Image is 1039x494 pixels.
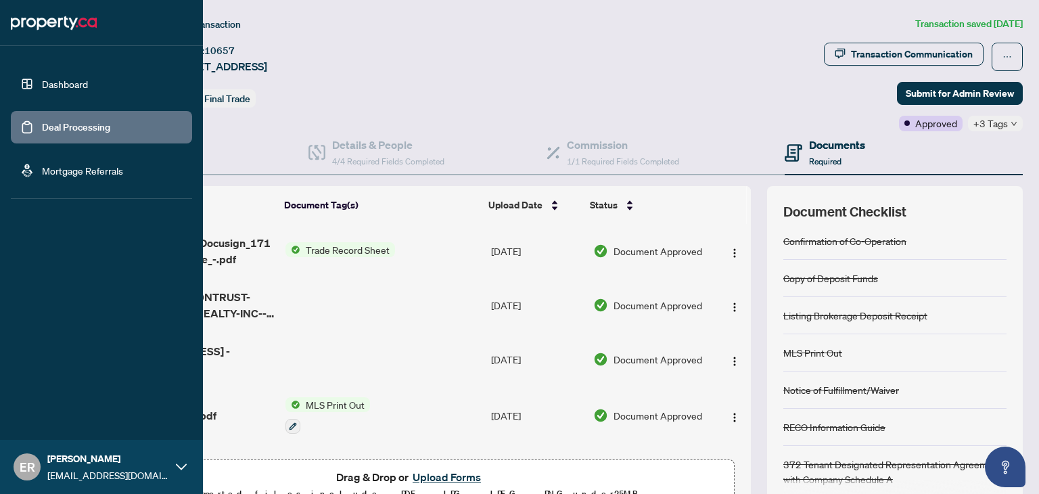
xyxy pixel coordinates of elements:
[11,12,97,34] img: logo
[985,447,1025,487] button: Open asap
[332,156,444,166] span: 4/4 Required Fields Completed
[783,382,899,397] div: Notice of Fulfillment/Waiver
[783,308,927,323] div: Listing Brokerage Deposit Receipt
[168,18,241,30] span: View Transaction
[204,93,250,105] span: Final Trade
[486,278,588,332] td: [DATE]
[593,244,608,259] img: Document Status
[285,397,300,412] img: Status Icon
[168,58,267,74] span: [STREET_ADDRESS]
[593,298,608,313] img: Document Status
[729,302,740,313] img: Logo
[783,420,885,434] div: RECO Information Guide
[409,468,485,486] button: Upload Forms
[47,468,169,482] span: [EMAIL_ADDRESS][DOMAIN_NAME]
[783,271,878,286] div: Copy of Deposit Funds
[593,352,608,367] img: Document Status
[590,198,618,212] span: Status
[486,332,588,386] td: [DATE]
[483,186,584,224] th: Upload Date
[724,405,745,426] button: Logo
[332,137,444,153] h4: Details & People
[809,137,865,153] h4: Documents
[897,82,1023,105] button: Submit for Admin Review
[915,16,1023,32] article: Transaction saved [DATE]
[567,156,679,166] span: 1/1 Required Fields Completed
[279,186,484,224] th: Document Tag(s)
[567,137,679,153] h4: Commission
[973,116,1008,131] span: +3 Tags
[614,352,702,367] span: Document Approved
[42,164,123,177] a: Mortgage Referrals
[724,240,745,262] button: Logo
[486,386,588,445] td: [DATE]
[168,89,256,108] div: Status:
[614,298,702,313] span: Document Approved
[824,43,984,66] button: Transaction Communication
[488,198,542,212] span: Upload Date
[614,244,702,259] span: Document Approved
[47,451,169,466] span: [PERSON_NAME]
[1002,52,1012,62] span: ellipsis
[729,248,740,259] img: Logo
[300,242,395,257] span: Trade Record Sheet
[851,43,973,65] div: Transaction Communication
[906,83,1014,104] span: Submit for Admin Review
[593,408,608,423] img: Document Status
[724,294,745,316] button: Logo
[204,45,235,57] span: 10657
[486,224,588,278] td: [DATE]
[614,408,702,423] span: Document Approved
[42,78,88,90] a: Dashboard
[783,202,906,221] span: Document Checklist
[285,242,395,257] button: Status IconTrade Record Sheet
[285,242,300,257] img: Status Icon
[300,397,370,412] span: MLS Print Out
[20,457,35,476] span: ER
[42,121,110,133] a: Deal Processing
[783,345,842,360] div: MLS Print Out
[336,468,485,486] span: Drag & Drop or
[783,233,906,248] div: Confirmation of Co-Operation
[729,412,740,423] img: Logo
[1011,120,1017,127] span: down
[915,116,957,131] span: Approved
[783,457,1007,487] div: 372 Tenant Designated Representation Agreement with Company Schedule A
[809,156,841,166] span: Required
[729,356,740,367] img: Logo
[724,349,745,370] button: Logo
[584,186,711,224] th: Status
[285,397,370,434] button: Status IconMLS Print Out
